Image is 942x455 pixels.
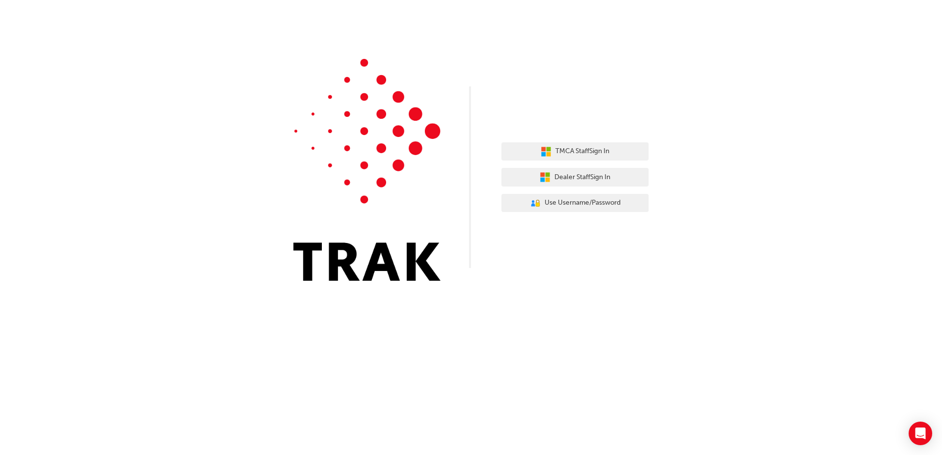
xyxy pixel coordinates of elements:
[501,142,649,161] button: TMCA StaffSign In
[545,197,621,209] span: Use Username/Password
[909,422,932,445] div: Open Intercom Messenger
[501,194,649,213] button: Use Username/Password
[501,168,649,187] button: Dealer StaffSign In
[293,59,441,281] img: Trak
[554,172,610,183] span: Dealer Staff Sign In
[555,146,609,157] span: TMCA Staff Sign In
